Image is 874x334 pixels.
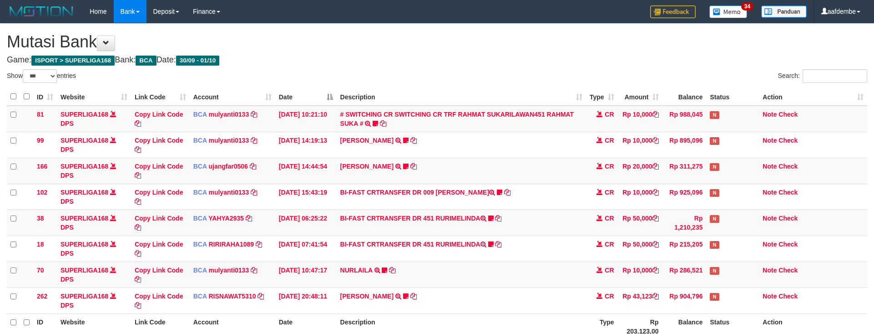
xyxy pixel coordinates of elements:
[340,267,373,274] a: NURLAILA
[7,69,76,83] label: Show entries
[193,215,207,222] span: BCA
[605,241,614,248] span: CR
[208,241,254,248] a: RIRIRAHA1089
[193,163,207,170] span: BCA
[337,184,586,210] td: BI-FAST CRTRANSFER DR 009 [PERSON_NAME]
[131,88,190,106] th: Link Code: activate to sort column ascending
[275,210,337,236] td: [DATE] 06:25:22
[605,215,614,222] span: CR
[337,236,586,262] td: BI-FAST CRTRANSFER DR 451 RURIMELINDA
[57,288,131,313] td: DPS
[37,241,44,248] span: 18
[618,262,662,288] td: Rp 10,000
[33,88,57,106] th: ID: activate to sort column ascending
[193,111,207,118] span: BCA
[250,163,256,170] a: Copy ujangfar0506 to clipboard
[778,137,798,144] a: Check
[662,184,707,210] td: Rp 925,096
[504,189,510,196] a: Copy BI-FAST CRTRANSFER DR 009 AHMAD AMARUDIN to clipboard
[258,293,264,300] a: Copy RISNAWAT5310 to clipboard
[495,215,501,222] a: Copy BI-FAST CRTRANSFER DR 451 RURIMELINDA to clipboard
[618,210,662,236] td: Rp 50,000
[618,132,662,158] td: Rp 10,000
[57,262,131,288] td: DPS
[803,69,867,83] input: Search:
[251,189,257,196] a: Copy mulyanti0133 to clipboard
[61,215,108,222] a: SUPERLIGA168
[662,262,707,288] td: Rp 286,521
[778,267,798,274] a: Check
[61,137,108,144] a: SUPERLIGA168
[605,111,614,118] span: CR
[710,163,719,171] span: Has Note
[618,88,662,106] th: Amount: activate to sort column ascending
[710,137,719,145] span: Has Note
[618,106,662,132] td: Rp 10,000
[37,189,47,196] span: 102
[410,293,417,300] a: Copy YOSI EFENDI to clipboard
[605,137,614,144] span: CR
[410,163,417,170] a: Copy NOVEN ELING PRAYOG to clipboard
[605,293,614,300] span: CR
[208,189,249,196] a: mulyanti0133
[495,241,501,248] a: Copy BI-FAST CRTRANSFER DR 451 RURIMELINDA to clipboard
[709,5,748,18] img: Button%20Memo.svg
[61,267,108,274] a: SUPERLIGA168
[61,111,108,118] a: SUPERLIGA168
[741,2,753,10] span: 34
[340,293,394,300] a: [PERSON_NAME]
[37,163,47,170] span: 166
[778,293,798,300] a: Check
[763,241,777,248] a: Note
[759,88,867,106] th: Action: activate to sort column ascending
[778,163,798,170] a: Check
[37,293,47,300] span: 262
[7,33,867,51] h1: Mutasi Bank
[652,241,659,248] a: Copy Rp 50,000 to clipboard
[410,137,417,144] a: Copy MUHAMMAD REZA to clipboard
[275,88,337,106] th: Date: activate to sort column descending
[340,137,394,144] a: [PERSON_NAME]
[57,132,131,158] td: DPS
[618,184,662,210] td: Rp 10,000
[57,106,131,132] td: DPS
[778,189,798,196] a: Check
[135,241,183,257] a: Copy Link Code
[618,236,662,262] td: Rp 50,000
[246,215,252,222] a: Copy YAHYA2935 to clipboard
[710,267,719,275] span: Has Note
[710,293,719,301] span: Has Note
[710,241,719,249] span: Has Note
[710,215,719,223] span: Has Note
[778,69,867,83] label: Search:
[135,137,183,153] a: Copy Link Code
[251,137,257,144] a: Copy mulyanti0133 to clipboard
[763,215,777,222] a: Note
[340,163,394,170] a: [PERSON_NAME]
[662,88,707,106] th: Balance
[193,189,207,196] span: BCA
[710,111,719,119] span: Has Note
[275,132,337,158] td: [DATE] 14:19:13
[652,293,659,300] a: Copy Rp 43,123 to clipboard
[662,158,707,184] td: Rp 311,275
[193,241,207,248] span: BCA
[275,262,337,288] td: [DATE] 10:47:17
[605,163,614,170] span: CR
[586,88,618,106] th: Type: activate to sort column ascending
[618,288,662,313] td: Rp 43,123
[208,137,249,144] a: mulyanti0133
[380,120,386,127] a: Copy # SWITCHING CR SWITCHING CR TRF RAHMAT SUKARILAWAN451 RAHMAT SUKA # to clipboard
[389,267,395,274] a: Copy NURLAILA to clipboard
[61,293,108,300] a: SUPERLIGA168
[135,163,183,179] a: Copy Link Code
[7,56,867,65] h4: Game: Bank: Date:
[662,210,707,236] td: Rp 1,210,235
[208,267,249,274] a: mulyanti0133
[662,132,707,158] td: Rp 895,096
[275,236,337,262] td: [DATE] 07:41:54
[193,267,207,274] span: BCA
[778,111,798,118] a: Check
[662,106,707,132] td: Rp 988,045
[251,111,257,118] a: Copy mulyanti0133 to clipboard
